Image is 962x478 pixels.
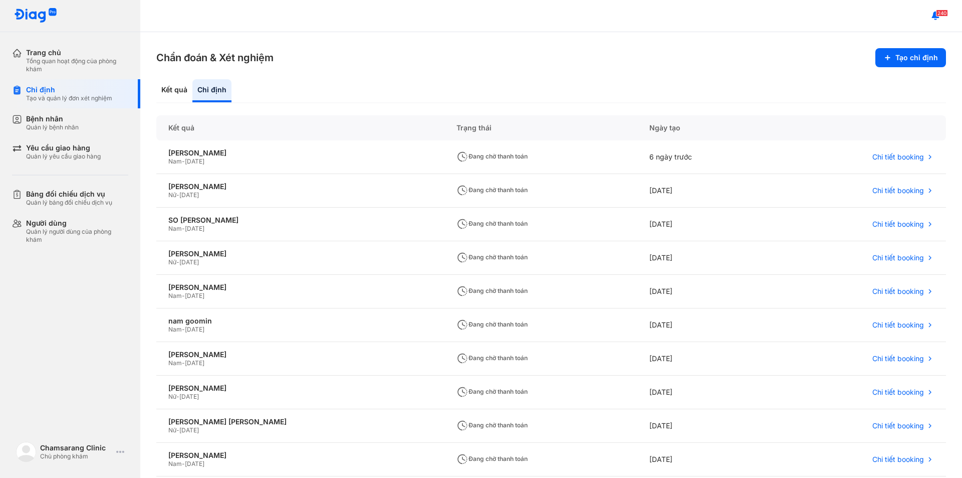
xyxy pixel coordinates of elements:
[182,460,185,467] span: -
[182,225,185,232] span: -
[26,190,112,199] div: Bảng đối chiếu dịch vụ
[872,455,924,464] span: Chi tiết booking
[26,199,112,207] div: Quản lý bảng đối chiếu dịch vụ
[168,326,182,333] span: Nam
[26,228,128,244] div: Quản lý người dùng của phòng khám
[185,326,204,333] span: [DATE]
[456,253,528,261] span: Đang chờ thanh toán
[936,10,948,17] span: 240
[872,354,924,363] span: Chi tiết booking
[26,123,79,131] div: Quản lý bệnh nhân
[26,57,128,73] div: Tổng quan hoạt động của phòng khám
[179,191,199,199] span: [DATE]
[176,426,179,434] span: -
[176,393,179,400] span: -
[637,208,772,241] div: [DATE]
[637,308,772,342] div: [DATE]
[14,8,57,24] img: logo
[872,421,924,430] span: Chi tiết booking
[168,216,432,225] div: SO [PERSON_NAME]
[40,452,112,460] div: Chủ phòng khám
[182,359,185,367] span: -
[444,115,637,140] div: Trạng thái
[179,426,199,434] span: [DATE]
[456,388,528,395] span: Đang chờ thanh toán
[872,287,924,296] span: Chi tiết booking
[185,292,204,299] span: [DATE]
[185,359,204,367] span: [DATE]
[872,321,924,330] span: Chi tiết booking
[168,182,432,191] div: [PERSON_NAME]
[637,275,772,308] div: [DATE]
[872,220,924,229] span: Chi tiết booking
[26,152,101,161] div: Quản lý yêu cầu giao hàng
[168,225,182,232] span: Nam
[156,115,444,140] div: Kết quả
[168,359,182,367] span: Nam
[637,409,772,443] div: [DATE]
[40,443,112,452] div: Chamsarang Clinic
[456,220,528,227] span: Đang chờ thanh toán
[168,393,176,400] span: Nữ
[456,421,528,429] span: Đang chờ thanh toán
[872,152,924,162] span: Chi tiết booking
[185,225,204,232] span: [DATE]
[168,292,182,299] span: Nam
[637,342,772,376] div: [DATE]
[182,326,185,333] span: -
[637,241,772,275] div: [DATE]
[185,157,204,165] span: [DATE]
[168,249,432,258] div: [PERSON_NAME]
[176,191,179,199] span: -
[168,316,432,326] div: nam goomin
[156,79,192,102] div: Kết quả
[156,51,274,65] h3: Chẩn đoán & Xét nghiệm
[168,384,432,393] div: [PERSON_NAME]
[637,115,772,140] div: Ngày tạo
[456,287,528,294] span: Đang chờ thanh toán
[637,376,772,409] div: [DATE]
[637,140,772,174] div: 6 ngày trước
[185,460,204,467] span: [DATE]
[192,79,231,102] div: Chỉ định
[168,283,432,292] div: [PERSON_NAME]
[456,455,528,462] span: Đang chờ thanh toán
[168,350,432,359] div: [PERSON_NAME]
[26,48,128,57] div: Trang chủ
[637,174,772,208] div: [DATE]
[26,94,112,102] div: Tạo và quản lý đơn xét nghiệm
[168,258,176,266] span: Nữ
[872,253,924,262] span: Chi tiết booking
[26,219,128,228] div: Người dùng
[456,186,528,194] span: Đang chờ thanh toán
[26,143,101,152] div: Yêu cầu giao hàng
[456,354,528,362] span: Đang chờ thanh toán
[182,157,185,165] span: -
[168,191,176,199] span: Nữ
[26,114,79,123] div: Bệnh nhân
[179,393,199,400] span: [DATE]
[26,85,112,94] div: Chỉ định
[176,258,179,266] span: -
[168,417,432,426] div: [PERSON_NAME] [PERSON_NAME]
[875,48,946,67] button: Tạo chỉ định
[456,321,528,328] span: Đang chờ thanh toán
[168,148,432,157] div: [PERSON_NAME]
[16,442,36,462] img: logo
[168,451,432,460] div: [PERSON_NAME]
[872,186,924,195] span: Chi tiết booking
[637,443,772,476] div: [DATE]
[168,460,182,467] span: Nam
[456,152,528,160] span: Đang chờ thanh toán
[179,258,199,266] span: [DATE]
[872,388,924,397] span: Chi tiết booking
[168,157,182,165] span: Nam
[182,292,185,299] span: -
[168,426,176,434] span: Nữ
